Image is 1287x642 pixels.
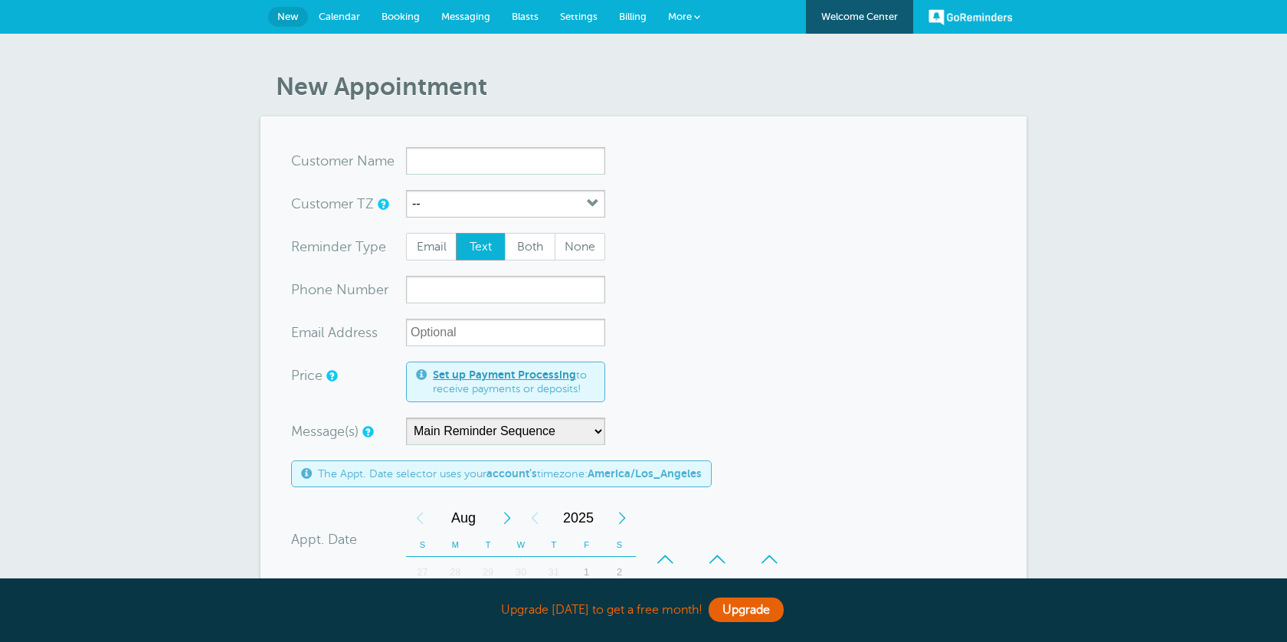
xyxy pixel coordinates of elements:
[406,319,605,346] input: Optional
[506,234,555,260] span: Both
[412,197,421,211] label: --
[291,276,406,303] div: mber
[319,11,360,22] span: Calendar
[277,11,299,22] span: New
[555,234,604,260] span: None
[291,319,406,346] div: ress
[699,576,735,607] div: 15
[406,503,434,533] div: Previous Month
[1226,581,1272,627] iframe: Resource center
[268,7,308,27] a: New
[486,467,537,480] b: account's
[647,576,683,607] div: 06
[549,503,608,533] span: 2025
[603,533,636,557] th: S
[512,11,539,22] span: Blasts
[434,503,493,533] span: August
[276,72,1027,101] h1: New Appointment
[619,11,647,22] span: Billing
[291,424,359,438] label: Message(s)
[433,368,595,395] span: to receive payments or deposits!
[570,533,603,557] th: F
[382,11,420,22] span: Booking
[291,197,374,211] label: Customer TZ
[505,557,538,588] div: Wednesday, July 30
[505,233,555,260] label: Both
[709,598,784,622] a: Upgrade
[439,533,472,557] th: M
[406,557,439,588] div: 27
[457,234,506,260] span: Text
[521,503,549,533] div: Previous Year
[260,594,1027,627] div: Upgrade [DATE] to get a free month!
[316,154,368,168] span: tomer N
[406,533,439,557] th: S
[570,557,603,588] div: Friday, August 1
[505,557,538,588] div: 30
[326,371,336,381] a: An optional price for the appointment. If you set a price, you can include a payment link in your...
[433,368,576,381] a: Set up Payment Processing
[441,11,490,22] span: Messaging
[570,557,603,588] div: 1
[291,326,318,339] span: Ema
[608,503,636,533] div: Next Year
[406,557,439,588] div: Sunday, July 27
[472,533,505,557] th: T
[362,427,372,437] a: Simple templates and custom messages will use the reminder schedule set under Settings > Reminder...
[406,190,605,218] button: --
[456,233,506,260] label: Text
[588,467,702,480] b: America/Los_Angeles
[291,147,406,175] div: ame
[537,557,570,588] div: Thursday, July 31
[603,557,636,588] div: 2
[560,11,598,22] span: Settings
[291,154,316,168] span: Cus
[472,557,505,588] div: Tuesday, July 29
[537,557,570,588] div: 31
[291,240,386,254] label: Reminder Type
[493,503,521,533] div: Next Month
[291,368,323,382] label: Price
[407,234,456,260] span: Email
[555,233,605,260] label: None
[406,233,457,260] label: Email
[318,326,353,339] span: il Add
[439,557,472,588] div: Monday, July 28
[472,557,505,588] div: 29
[291,283,316,296] span: Pho
[318,467,702,480] span: The Appt. Date selector uses your timezone:
[668,11,692,22] span: More
[439,557,472,588] div: 28
[537,533,570,557] th: T
[316,283,355,296] span: ne Nu
[505,533,538,557] th: W
[291,532,357,546] label: Appt. Date
[603,557,636,588] div: Saturday, August 2
[751,576,788,607] div: AM
[378,199,387,209] a: Use this if the customer is in a different timezone than you are. It sets a local timezone for th...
